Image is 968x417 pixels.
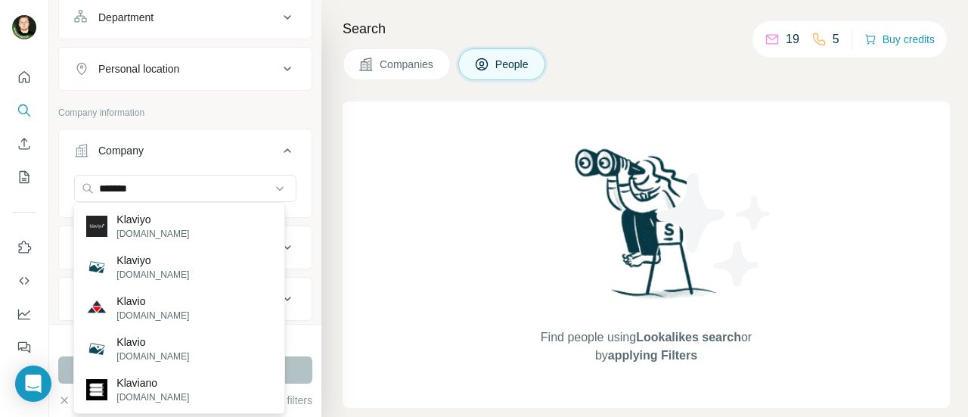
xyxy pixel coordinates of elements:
[15,366,51,402] div: Open Intercom Messenger
[116,227,189,241] p: [DOMAIN_NAME]
[116,309,189,322] p: [DOMAIN_NAME]
[12,15,36,39] img: Avatar
[12,130,36,157] button: Enrich CSV
[495,57,530,72] span: People
[116,268,189,282] p: [DOMAIN_NAME]
[98,61,179,76] div: Personal location
[58,393,101,408] button: Clear
[59,281,312,317] button: HQ location
[116,350,189,363] p: [DOMAIN_NAME]
[58,106,312,120] p: Company information
[568,145,725,313] img: Surfe Illustration - Woman searching with binoculars
[647,162,783,298] img: Surfe Illustration - Stars
[116,294,189,309] p: Klavio
[116,253,189,268] p: Klaviyo
[59,132,312,175] button: Company
[59,229,312,266] button: Industry
[864,29,935,50] button: Buy credits
[116,212,189,227] p: Klaviyo
[12,234,36,261] button: Use Surfe on LinkedIn
[12,97,36,124] button: Search
[116,391,189,404] p: [DOMAIN_NAME]
[59,51,312,87] button: Personal location
[116,335,189,350] p: Klavio
[86,297,107,319] img: Klavio
[833,30,839,48] p: 5
[786,30,799,48] p: 19
[12,334,36,361] button: Feedback
[98,10,154,25] div: Department
[86,379,107,400] img: Klaviano
[98,143,144,158] div: Company
[525,328,767,365] span: Find people using or by
[86,338,107,359] img: Klavio
[343,18,950,39] h4: Search
[86,257,107,278] img: Klaviyo
[636,331,741,344] span: Lookalikes search
[12,300,36,328] button: Dashboard
[12,163,36,191] button: My lists
[380,57,435,72] span: Companies
[608,349,697,362] span: applying Filters
[116,375,189,391] p: Klaviano
[12,64,36,91] button: Quick start
[12,267,36,294] button: Use Surfe API
[86,216,107,237] img: Klaviyo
